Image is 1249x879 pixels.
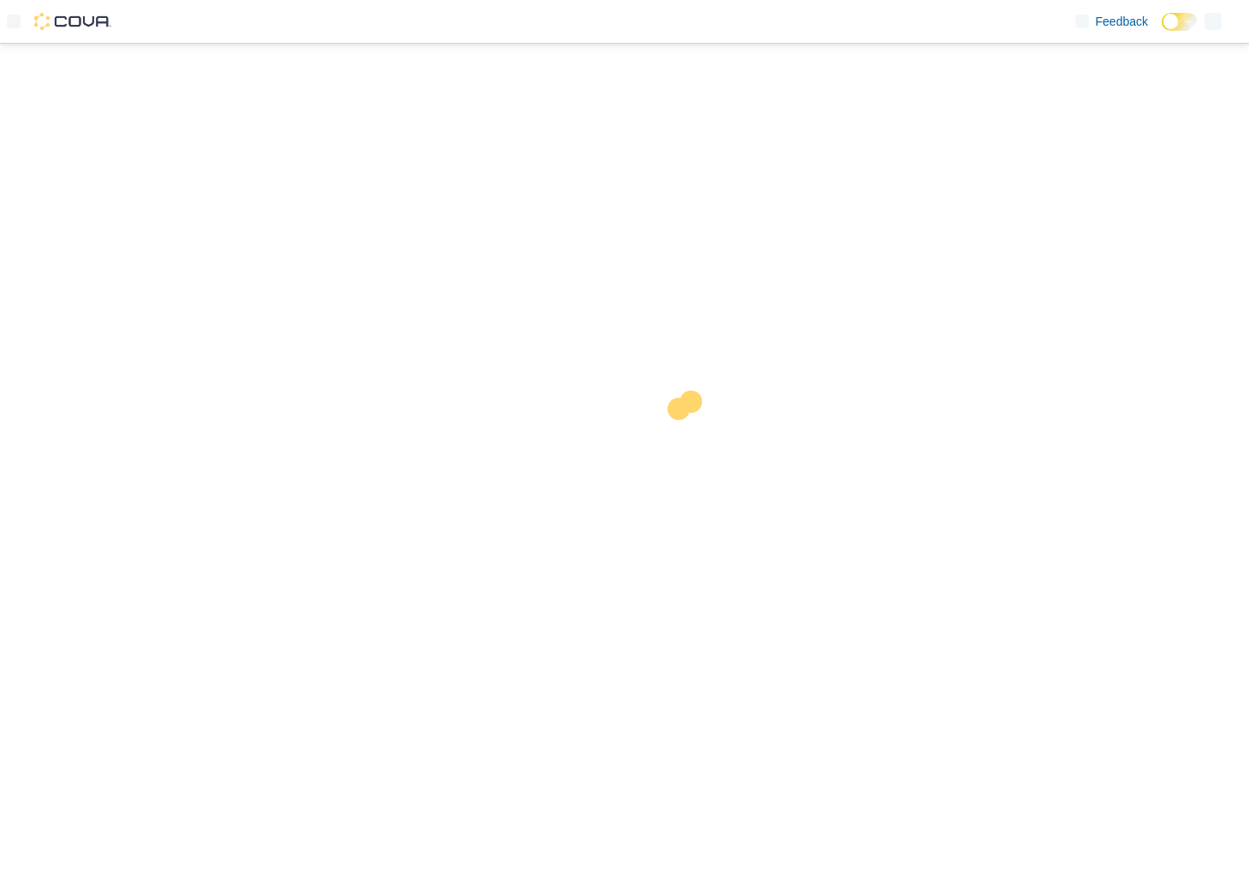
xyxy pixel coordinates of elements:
[1162,31,1163,32] span: Dark Mode
[34,13,111,30] img: Cova
[1096,13,1148,30] span: Feedback
[625,378,753,506] img: cova-loader
[1162,13,1198,31] input: Dark Mode
[1068,4,1155,39] a: Feedback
